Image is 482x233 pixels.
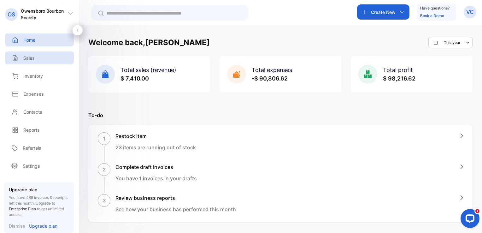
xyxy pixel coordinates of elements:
p: Referrals [23,145,41,151]
span: $ 98,216.62 [383,75,415,82]
p: To-do [88,111,473,119]
iframe: LiveChat chat widget [456,206,482,233]
p: Upgrade plan [9,186,69,193]
h1: Welcome back, [PERSON_NAME] [88,37,210,48]
p: Create New [371,9,396,15]
button: Create New [357,4,409,20]
span: Enterprise Plan [9,206,36,211]
p: Settings [23,163,40,169]
button: VC [464,4,476,20]
p: Inventory [23,73,43,79]
span: -$ 90,806.62 [252,75,288,82]
span: $ 7,410.00 [120,75,149,82]
p: See how your business has performed this month [115,206,236,213]
p: Contacts [23,109,42,115]
p: Owensboro Bourbon Society [21,8,68,21]
button: This year [428,37,473,48]
h1: Complete draft invoices [115,163,197,171]
a: Book a Demo [420,13,444,18]
p: 3 [103,197,106,204]
p: OS [8,10,15,19]
a: Upgrade plan [25,223,57,229]
p: 2 [103,166,106,173]
p: Dismiss [9,223,25,229]
p: Have questions? [420,5,450,11]
p: You have 489 invoices & receipts left this month. [9,195,69,218]
p: Sales [23,55,35,61]
p: This year [444,40,461,45]
h1: Restock item [115,132,196,140]
p: Home [23,37,35,43]
p: 1 [103,135,105,142]
span: Total expenses [252,67,292,73]
span: Total sales (revenue) [120,67,176,73]
h1: Review business reports [115,194,236,202]
p: Upgrade plan [29,223,57,229]
p: Expenses [23,91,44,97]
span: Total profit [383,67,413,73]
p: 23 items are running out of stock [115,144,196,151]
p: Reports [23,127,40,133]
p: VC [466,8,474,16]
p: You have 1 invoices In your drafts [115,175,197,182]
span: Upgrade to to get unlimited access. [9,201,64,217]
